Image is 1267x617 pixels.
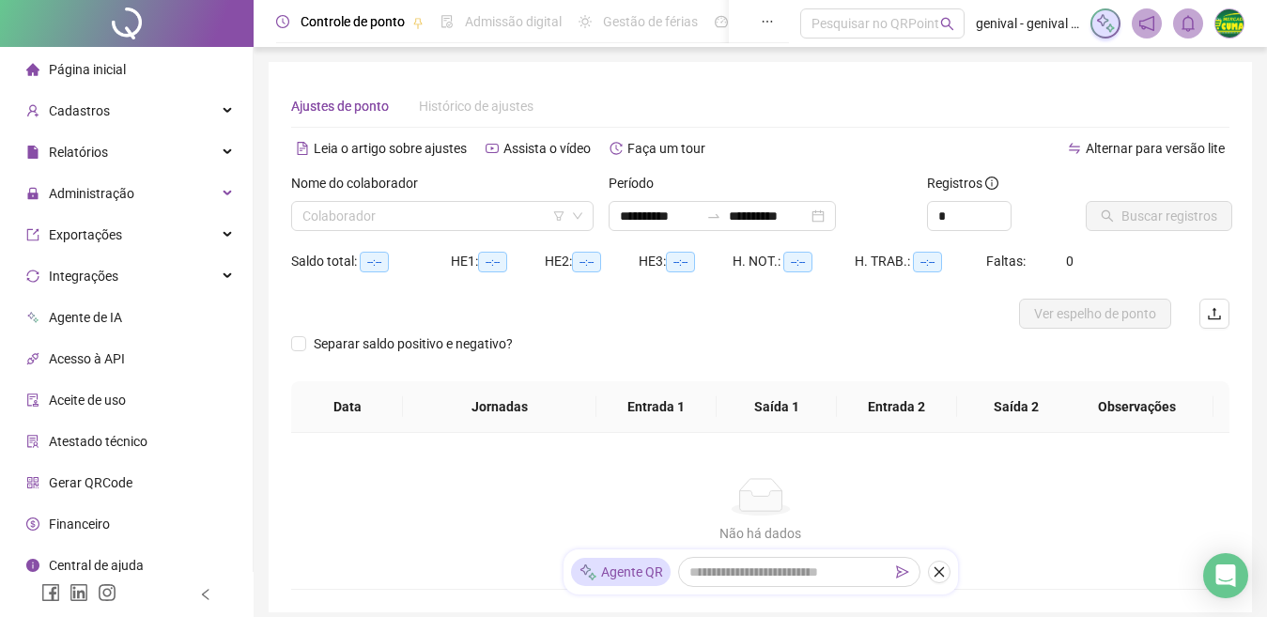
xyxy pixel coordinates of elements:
[666,252,695,272] span: --:--
[26,352,39,365] span: api
[610,142,623,155] span: history
[49,351,125,366] span: Acesso à API
[26,228,39,241] span: export
[572,252,601,272] span: --:--
[855,251,986,272] div: H. TRAB.:
[314,141,467,156] span: Leia o artigo sobre ajustes
[440,15,454,28] span: file-done
[706,208,721,224] span: to
[627,141,705,156] span: Faça um tour
[1095,13,1116,34] img: sparkle-icon.fc2bf0ac1784a2077858766a79e2daf3.svg
[199,588,212,601] span: left
[419,99,533,114] span: Histórico de ajustes
[301,14,405,29] span: Controle de ponto
[26,187,39,200] span: lock
[291,173,430,193] label: Nome do colaborador
[314,523,1207,544] div: Não há dados
[706,208,721,224] span: swap-right
[49,393,126,408] span: Aceite de uso
[49,434,147,449] span: Atestado técnico
[451,251,545,272] div: HE 1:
[26,559,39,572] span: info-circle
[49,145,108,160] span: Relatórios
[26,435,39,448] span: solution
[49,269,118,284] span: Integrações
[41,583,60,602] span: facebook
[986,254,1028,269] span: Faltas:
[291,99,389,114] span: Ajustes de ponto
[715,15,728,28] span: dashboard
[49,475,132,490] span: Gerar QRCode
[49,227,122,242] span: Exportações
[1086,141,1225,156] span: Alternar para versão lite
[49,103,110,118] span: Cadastros
[478,252,507,272] span: --:--
[296,142,309,155] span: file-text
[896,565,909,578] span: send
[1066,254,1074,269] span: 0
[49,186,134,201] span: Administração
[1075,396,1198,417] span: Observações
[761,15,774,28] span: ellipsis
[49,517,110,532] span: Financeiro
[291,251,451,272] div: Saldo total:
[1207,306,1222,321] span: upload
[1060,381,1213,433] th: Observações
[49,62,126,77] span: Página inicial
[98,583,116,602] span: instagram
[26,517,39,531] span: dollar
[49,310,122,325] span: Agente de IA
[933,565,946,578] span: close
[1019,299,1171,329] button: Ver espelho de ponto
[1180,15,1197,32] span: bell
[927,173,998,193] span: Registros
[957,381,1077,433] th: Saída 2
[1068,142,1081,155] span: swap
[609,173,666,193] label: Período
[553,210,564,222] span: filter
[545,251,639,272] div: HE 2:
[579,563,597,582] img: sparkle-icon.fc2bf0ac1784a2077858766a79e2daf3.svg
[940,17,954,31] span: search
[733,251,855,272] div: H. NOT.:
[49,558,144,573] span: Central de ajuda
[486,142,499,155] span: youtube
[837,381,957,433] th: Entrada 2
[26,63,39,76] span: home
[291,381,403,433] th: Data
[276,15,289,28] span: clock-circle
[603,14,698,29] span: Gestão de férias
[1138,15,1155,32] span: notification
[913,252,942,272] span: --:--
[26,393,39,407] span: audit
[1203,553,1248,598] div: Open Intercom Messenger
[306,333,520,354] span: Separar saldo positivo e negativo?
[985,177,998,190] span: info-circle
[579,15,592,28] span: sun
[360,252,389,272] span: --:--
[1086,201,1232,231] button: Buscar registros
[596,381,717,433] th: Entrada 1
[465,14,562,29] span: Admissão digital
[571,558,671,586] div: Agente QR
[1215,9,1244,38] img: 63042
[503,141,591,156] span: Assista o vídeo
[639,251,733,272] div: HE 3:
[70,583,88,602] span: linkedin
[403,381,596,433] th: Jornadas
[26,476,39,489] span: qrcode
[783,252,812,272] span: --:--
[26,270,39,283] span: sync
[572,210,583,222] span: down
[717,381,837,433] th: Saída 1
[26,146,39,159] span: file
[26,104,39,117] span: user-add
[976,13,1079,34] span: genival - genival [PERSON_NAME]
[412,17,424,28] span: pushpin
